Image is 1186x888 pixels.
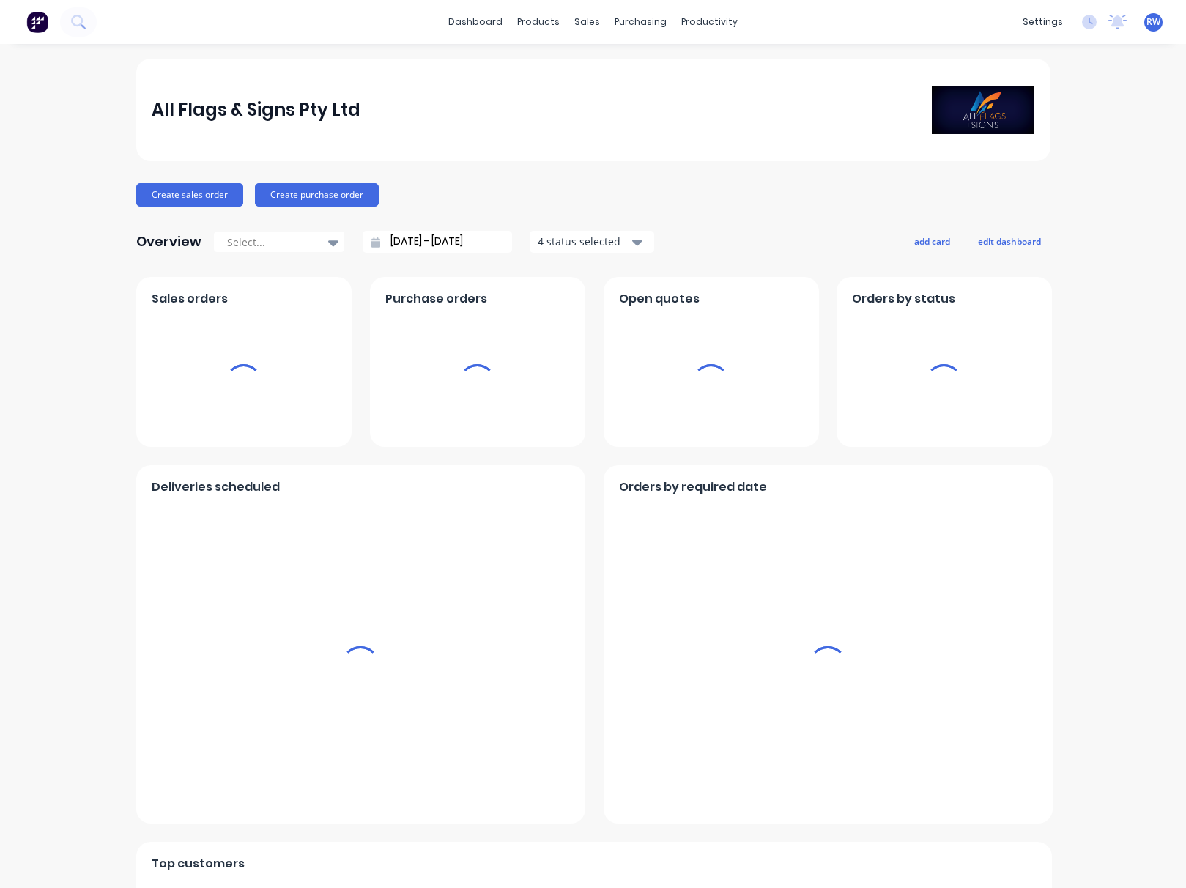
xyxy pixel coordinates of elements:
[674,11,745,33] div: productivity
[852,290,955,308] span: Orders by status
[510,11,567,33] div: products
[1015,11,1070,33] div: settings
[968,232,1050,251] button: edit dashboard
[441,11,510,33] a: dashboard
[136,227,201,256] div: Overview
[385,290,487,308] span: Purchase orders
[619,290,700,308] span: Open quotes
[152,95,360,125] div: All Flags & Signs Pty Ltd
[152,855,245,873] span: Top customers
[538,234,630,249] div: 4 status selected
[905,232,960,251] button: add card
[152,290,228,308] span: Sales orders
[619,478,767,496] span: Orders by required date
[1146,15,1160,29] span: RW
[26,11,48,33] img: Factory
[255,183,379,207] button: Create purchase order
[136,183,243,207] button: Create sales order
[152,478,280,496] span: Deliveries scheduled
[530,231,654,253] button: 4 status selected
[607,11,674,33] div: purchasing
[567,11,607,33] div: sales
[932,86,1034,134] img: All Flags & Signs Pty Ltd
